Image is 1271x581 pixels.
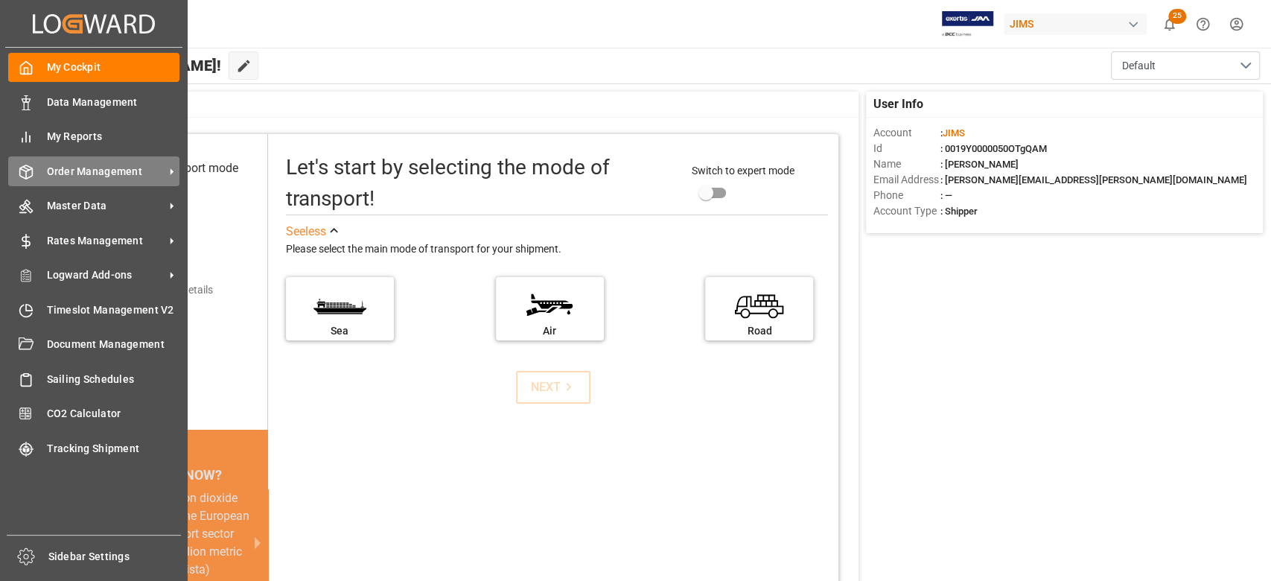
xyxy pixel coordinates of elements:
span: CO2 Calculator [47,406,180,422]
span: Name [873,156,940,172]
span: Default [1122,58,1156,74]
span: : 0019Y0000050OTgQAM [940,143,1047,154]
a: Sailing Schedules [8,364,179,393]
span: My Cockpit [47,60,180,75]
span: My Reports [47,129,180,145]
div: Sea [293,323,386,339]
span: Tracking Shipment [47,441,180,457]
span: Logward Add-ons [47,267,165,283]
a: Document Management [8,330,179,359]
span: Rates Management [47,233,165,249]
a: My Reports [8,122,179,151]
span: : [PERSON_NAME] [940,159,1019,170]
span: : [PERSON_NAME][EMAIL_ADDRESS][PERSON_NAME][DOMAIN_NAME] [940,174,1247,185]
a: CO2 Calculator [8,399,179,428]
span: Order Management [47,164,165,180]
span: Account [873,125,940,141]
a: My Cockpit [8,53,179,82]
div: JIMS [1004,13,1147,35]
span: : Shipper [940,206,978,217]
span: Timeslot Management V2 [47,302,180,318]
a: Tracking Shipment [8,434,179,463]
div: Let's start by selecting the mode of transport! [286,152,677,215]
div: Air [503,323,596,339]
span: Sailing Schedules [47,372,180,387]
span: Document Management [47,337,180,352]
button: NEXT [516,371,590,404]
span: User Info [873,95,923,113]
span: Switch to expert mode [692,165,794,177]
div: Select transport mode [123,159,238,177]
span: Phone [873,188,940,203]
span: Id [873,141,940,156]
img: Exertis%20JAM%20-%20Email%20Logo.jpg_1722504956.jpg [942,11,993,37]
button: Help Center [1186,7,1220,41]
div: Road [713,323,806,339]
span: : [940,127,965,139]
span: Account Type [873,203,940,219]
span: Master Data [47,198,165,214]
button: JIMS [1004,10,1153,38]
span: Sidebar Settings [48,549,182,565]
button: show 25 new notifications [1153,7,1186,41]
button: open menu [1111,51,1260,80]
span: 25 [1168,9,1186,24]
span: Email Address [873,172,940,188]
a: Data Management [8,87,179,116]
span: JIMS [943,127,965,139]
div: See less [286,223,326,241]
span: : — [940,190,952,201]
a: Timeslot Management V2 [8,295,179,324]
span: Data Management [47,95,180,110]
div: Please select the main mode of transport for your shipment. [286,241,829,258]
div: NEXT [531,378,576,396]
